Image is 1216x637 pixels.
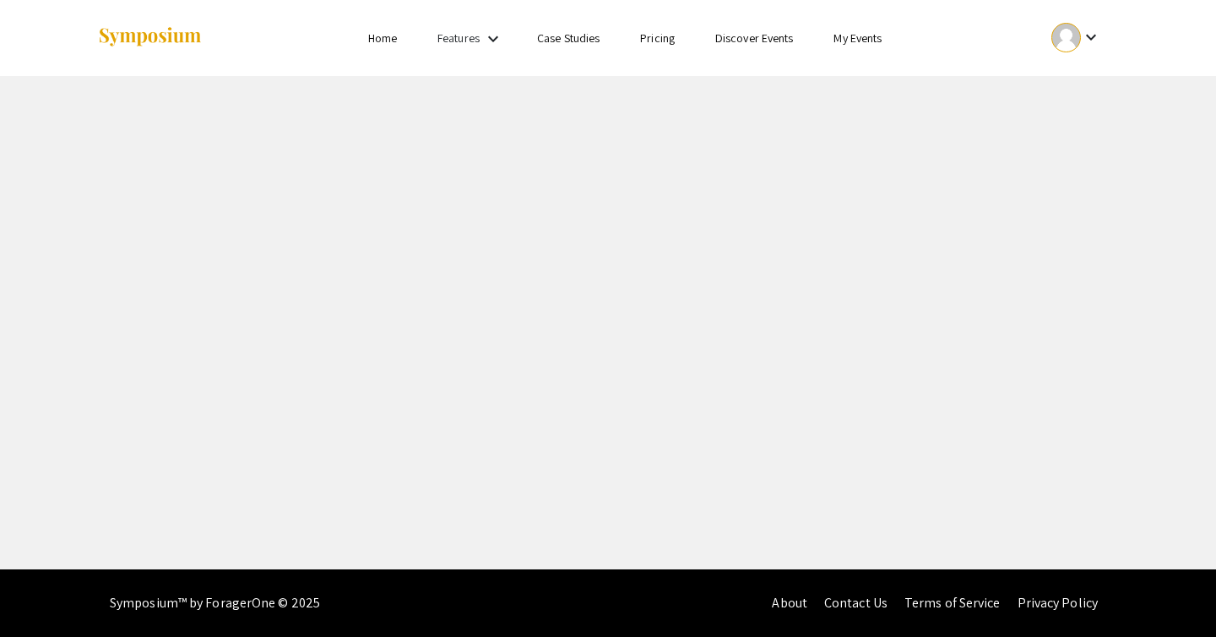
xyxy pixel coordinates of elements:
button: Expand account dropdown [1034,19,1119,57]
a: Home [368,30,397,46]
a: Privacy Policy [1018,594,1098,612]
a: Pricing [640,30,675,46]
a: Contact Us [824,594,888,612]
a: Case Studies [537,30,600,46]
a: Terms of Service [904,594,1001,612]
mat-icon: Expand account dropdown [1081,27,1101,47]
div: Symposium™ by ForagerOne © 2025 [110,569,320,637]
a: About [772,594,807,612]
mat-icon: Expand Features list [483,29,503,49]
a: Features [437,30,480,46]
a: My Events [833,30,882,46]
a: Discover Events [715,30,794,46]
img: Symposium by ForagerOne [97,26,203,49]
iframe: Chat [1144,561,1203,624]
